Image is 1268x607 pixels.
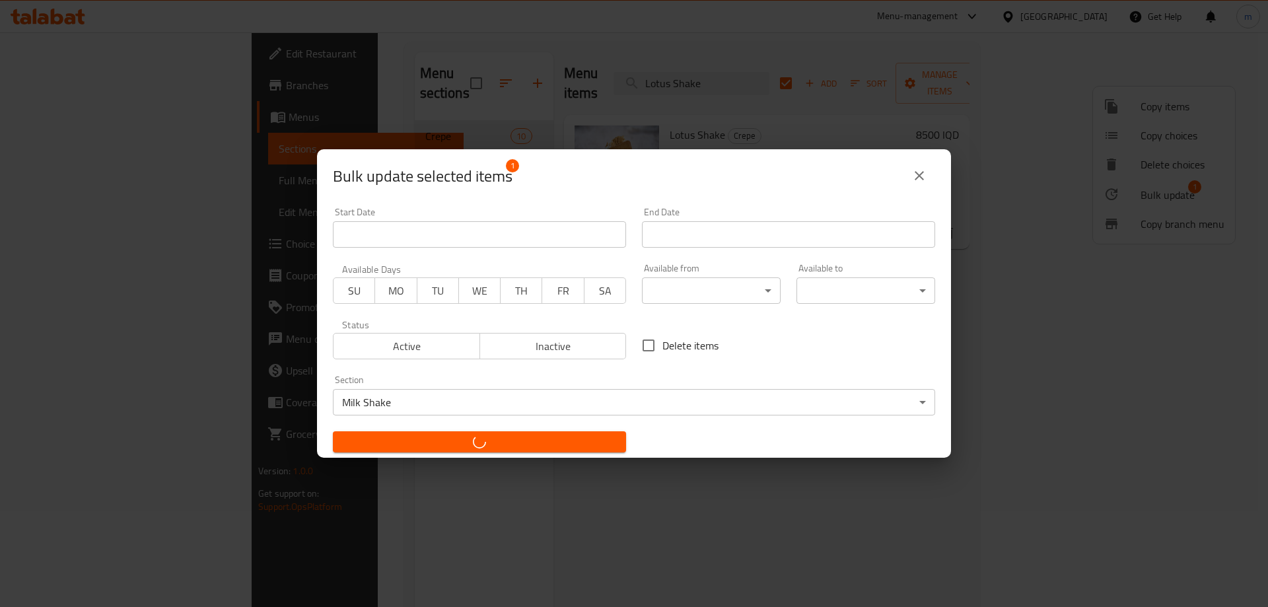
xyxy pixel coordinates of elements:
button: FR [542,277,584,304]
span: Delete items [662,338,719,353]
button: TH [500,277,542,304]
span: Active [339,337,475,356]
button: SA [584,277,626,304]
span: 1 [506,159,519,172]
span: SU [339,281,370,301]
button: MO [374,277,417,304]
div: Milk Shake [333,389,935,415]
button: TU [417,277,459,304]
button: Inactive [479,333,627,359]
span: Inactive [485,337,621,356]
span: WE [464,281,495,301]
span: TU [423,281,454,301]
div: ​ [796,277,935,304]
button: SU [333,277,375,304]
div: ​ [642,277,781,304]
button: WE [458,277,501,304]
span: SA [590,281,621,301]
span: MO [380,281,411,301]
span: FR [547,281,579,301]
span: TH [506,281,537,301]
button: Active [333,333,480,359]
button: close [903,160,935,192]
span: Selected items count [333,166,512,187]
